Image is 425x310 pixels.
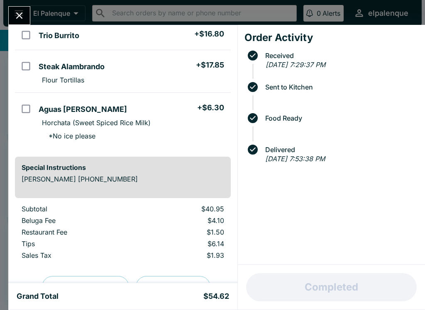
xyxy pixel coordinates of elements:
p: $1.50 [142,228,224,236]
h4: Order Activity [244,31,418,44]
em: [DATE] 7:29:37 PM [266,61,325,69]
h5: Aguas [PERSON_NAME] [39,104,127,114]
p: Horchata (Sweet Spiced Rice Milk) [42,119,151,127]
h5: + $6.30 [197,103,224,113]
p: Subtotal [22,205,129,213]
span: Food Ready [261,114,418,122]
h6: Special Instructions [22,163,224,172]
h5: Trio Burrito [39,31,79,41]
span: Sent to Kitchen [261,83,418,91]
button: Print Receipt [136,276,210,298]
span: Received [261,52,418,59]
em: [DATE] 7:53:38 PM [265,155,325,163]
p: * No ice please [42,132,95,140]
button: Preview Receipt [42,276,129,298]
p: $6.14 [142,240,224,248]
p: $1.93 [142,251,224,259]
p: Flour Tortillas [42,76,84,84]
p: Restaurant Fee [22,228,129,236]
p: [PERSON_NAME] [PHONE_NUMBER] [22,175,224,183]
p: Sales Tax [22,251,129,259]
h5: + $17.85 [196,60,224,70]
h5: + $16.80 [194,29,224,39]
p: $4.10 [142,216,224,225]
p: Tips [22,240,129,248]
h5: Grand Total [17,291,59,301]
button: Close [9,7,30,24]
h5: Steak Alambrando [39,62,105,72]
p: $40.95 [142,205,224,213]
span: Delivered [261,146,418,153]
h5: $54.62 [203,291,229,301]
p: Beluga Fee [22,216,129,225]
table: orders table [15,205,231,263]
